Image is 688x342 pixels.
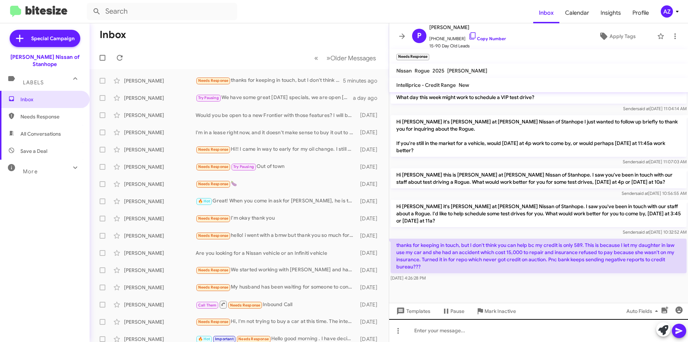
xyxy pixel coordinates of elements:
[215,337,234,341] span: Important
[198,164,229,169] span: Needs Response
[396,67,412,74] span: Nissan
[124,94,196,102] div: [PERSON_NAME]
[124,284,196,291] div: [PERSON_NAME]
[233,164,254,169] span: Try Pausing
[470,305,522,318] button: Mark Inactive
[124,77,196,84] div: [PERSON_NAME]
[357,267,383,274] div: [DATE]
[196,266,357,274] div: We started working with [PERSON_NAME] and have decided to purchase a Honda Pilot instead. Thanks ...
[198,95,219,100] span: Try Pausing
[31,35,75,42] span: Special Campaign
[637,159,649,164] span: said at
[636,191,648,196] span: said at
[357,129,383,136] div: [DATE]
[322,51,380,65] button: Next
[87,3,237,20] input: Search
[124,267,196,274] div: [PERSON_NAME]
[196,145,357,154] div: Hi!! I came in way to early for my oil change. I still have almost 2000 miles to go before I reac...
[655,5,680,18] button: AZ
[198,216,229,221] span: Needs Response
[357,198,383,205] div: [DATE]
[389,305,436,318] button: Templates
[20,96,81,103] span: Inbox
[198,319,229,324] span: Needs Response
[198,182,229,186] span: Needs Response
[357,112,383,119] div: [DATE]
[124,249,196,257] div: [PERSON_NAME]
[610,30,636,43] span: Apply Tags
[391,200,687,227] p: Hi [PERSON_NAME] it's [PERSON_NAME] at [PERSON_NAME] Nissan of Stanhope. I saw you've been in tou...
[20,147,47,155] span: Save a Deal
[20,130,61,137] span: All Conversations
[559,3,595,23] a: Calendar
[637,106,650,111] span: said at
[198,303,217,308] span: Call Them
[391,168,687,188] p: Hi [PERSON_NAME] this is [PERSON_NAME] at [PERSON_NAME] Nissan of Stanhope. I saw you've been in ...
[196,283,357,291] div: My husband has been waiting for someone to contact him when the oil pan came in so we can complet...
[429,32,506,42] span: [PHONE_NUMBER]
[23,79,44,86] span: Labels
[459,82,469,88] span: New
[395,305,430,318] span: Templates
[10,30,80,47] a: Special Campaign
[627,3,655,23] span: Profile
[357,318,383,325] div: [DATE]
[484,305,516,318] span: Mark Inactive
[343,77,383,84] div: 5 minutes ago
[196,129,357,136] div: I'm in a lease right now, and it doesn't make sense to buy it out to get a new car.
[310,51,322,65] button: Previous
[196,197,357,205] div: Great! When you come in ask for [PERSON_NAME], he is the sales professional that will be assistin...
[433,67,444,74] span: 2025
[468,36,506,41] a: Copy Number
[20,113,81,120] span: Needs Response
[198,337,210,341] span: 🔥 Hot
[230,303,261,308] span: Needs Response
[198,78,229,83] span: Needs Response
[415,67,430,74] span: Rogue
[196,214,357,222] div: I'm okay thank you
[196,318,357,326] div: Hi, I'm not trying to buy a car at this time. The interest rates are too high at this time. Ty fo...
[124,318,196,325] div: [PERSON_NAME]
[621,305,666,318] button: Auto Fields
[198,268,229,272] span: Needs Response
[357,232,383,239] div: [DATE]
[124,198,196,205] div: [PERSON_NAME]
[595,3,627,23] a: Insights
[533,3,559,23] span: Inbox
[622,191,687,196] span: Sender [DATE] 10:56:55 AM
[626,305,661,318] span: Auto Fields
[124,129,196,136] div: [PERSON_NAME]
[436,305,470,318] button: Pause
[357,146,383,153] div: [DATE]
[196,300,357,309] div: Inbound Call
[238,337,269,341] span: Needs Response
[124,163,196,170] div: [PERSON_NAME]
[429,42,506,50] span: 15-90 Day Old Leads
[391,115,687,157] p: Hi [PERSON_NAME] it's [PERSON_NAME] at [PERSON_NAME] Nissan of Stanhope I just wanted to follow u...
[124,181,196,188] div: [PERSON_NAME]
[396,82,456,88] span: Intelliprice - Credit Range
[326,53,330,62] span: »
[198,233,229,238] span: Needs Response
[198,285,229,290] span: Needs Response
[391,239,687,273] p: thanks for keeping in touch, but I don't think you can help bc my credit is only 589. This is bec...
[357,249,383,257] div: [DATE]
[196,163,357,171] div: Out of town
[23,168,38,175] span: More
[580,30,654,43] button: Apply Tags
[623,229,687,235] span: Sender [DATE] 10:32:52 AM
[196,231,357,240] div: hello! i went with a bmw but thank you so much for everything!
[396,54,429,60] small: Needs Response
[623,106,687,111] span: Sender [DATE] 11:04:14 AM
[314,53,318,62] span: «
[623,159,687,164] span: Sender [DATE] 11:07:03 AM
[353,94,383,102] div: a day ago
[429,23,506,32] span: [PERSON_NAME]
[196,76,343,85] div: thanks for keeping in touch, but I don't think you can help bc my credit is only 589. This is bec...
[124,146,196,153] div: [PERSON_NAME]
[196,94,353,102] div: We have some great [DATE] specials, we are open [DATE] from 9-5 does the morning or afternoon.
[357,301,383,308] div: [DATE]
[198,199,210,203] span: 🔥 Hot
